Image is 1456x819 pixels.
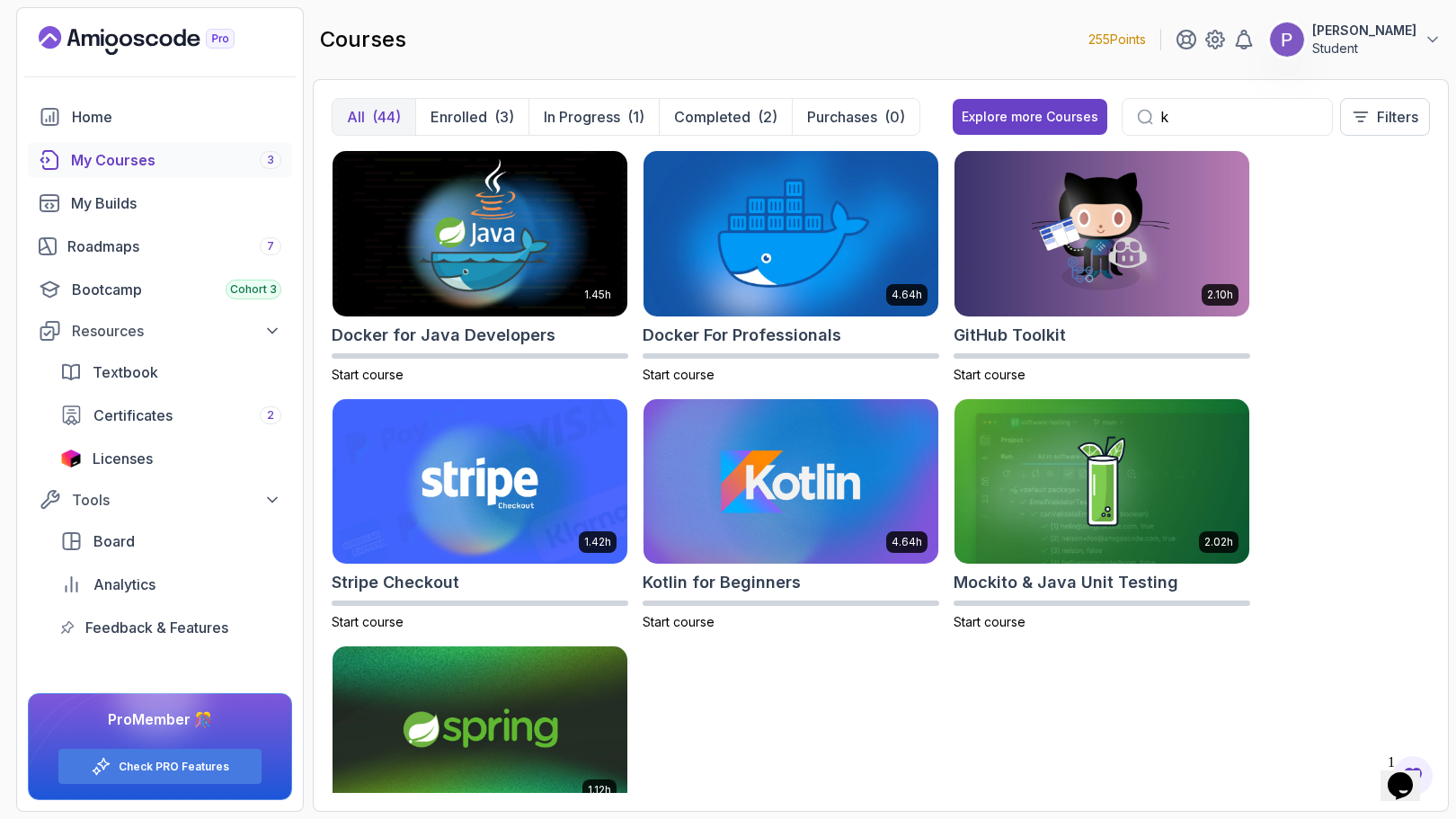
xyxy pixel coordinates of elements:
[659,99,792,135] button: Completed(2)
[544,106,620,128] p: In Progress
[332,367,404,382] span: Start course
[1312,22,1416,40] p: [PERSON_NAME]
[674,106,750,128] p: Completed
[333,99,415,135] button: All(44)
[954,151,1249,316] img: GitHub Toolkit card
[72,489,281,511] div: Tools
[953,99,1107,135] button: Explore more Courses
[415,99,528,135] button: Enrolled(3)
[49,566,292,602] a: analytics
[627,106,644,128] div: (1)
[71,149,281,171] div: My Courses
[954,614,1025,629] span: Start course
[72,320,281,342] div: Resources
[49,397,292,433] a: certificates
[267,239,274,254] span: 7
[807,106,877,128] p: Purchases
[1204,535,1233,549] p: 2.02h
[72,106,281,128] div: Home
[431,106,487,128] p: Enrolled
[49,441,292,476] a: licenses
[644,151,938,316] img: Docker For Professionals card
[320,25,406,54] h2: courses
[28,99,292,135] a: home
[60,450,82,467] img: jetbrains icon
[230,282,277,297] span: Cohort 3
[28,484,292,516] button: Tools
[267,153,274,167] span: 3
[332,614,404,629] span: Start course
[119,760,229,774] a: Check PRO Features
[1381,747,1438,801] iframe: chat widget
[372,106,401,128] div: (44)
[584,535,611,549] p: 1.42h
[954,367,1025,382] span: Start course
[93,448,153,469] span: Licenses
[72,279,281,300] div: Bootcamp
[792,99,919,135] button: Purchases(0)
[333,399,627,565] img: Stripe Checkout card
[28,272,292,307] a: bootcamp
[333,151,627,316] img: Docker for Java Developers card
[962,108,1098,126] div: Explore more Courses
[892,535,922,549] p: 4.64h
[85,617,228,638] span: Feedback & Features
[332,323,555,348] h2: Docker for Java Developers
[347,106,365,128] p: All
[93,530,135,552] span: Board
[884,106,905,128] div: (0)
[333,646,627,812] img: Spring Framework card
[1377,106,1418,128] p: Filters
[954,399,1249,565] img: Mockito & Java Unit Testing card
[758,106,777,128] div: (2)
[49,523,292,559] a: board
[267,408,274,423] span: 2
[1269,22,1442,58] button: user profile image[PERSON_NAME]Student
[28,228,292,264] a: roadmaps
[49,610,292,645] a: feedback
[954,323,1066,348] h2: GitHub Toolkit
[67,236,281,257] div: Roadmaps
[584,288,611,302] p: 1.45h
[332,570,459,595] h2: Stripe Checkout
[494,106,514,128] div: (3)
[93,574,155,595] span: Analytics
[644,399,938,565] img: Kotlin for Beginners card
[643,614,715,629] span: Start course
[1207,288,1233,302] p: 2.10h
[643,323,841,348] h2: Docker For Professionals
[954,570,1178,595] h2: Mockito & Java Unit Testing
[643,367,715,382] span: Start course
[643,570,801,595] h2: Kotlin for Beginners
[58,748,262,785] button: Check PRO Features
[1312,40,1416,58] p: Student
[28,142,292,178] a: courses
[39,26,276,55] a: Landing page
[588,783,611,797] p: 1.12h
[28,185,292,221] a: builds
[93,405,173,426] span: Certificates
[1340,98,1430,136] button: Filters
[28,315,292,347] button: Resources
[93,361,158,383] span: Textbook
[1088,31,1146,49] p: 255 Points
[1270,22,1304,57] img: user profile image
[49,354,292,390] a: textbook
[892,288,922,302] p: 4.64h
[1160,106,1318,128] input: Search...
[71,192,281,214] div: My Builds
[528,99,659,135] button: In Progress(1)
